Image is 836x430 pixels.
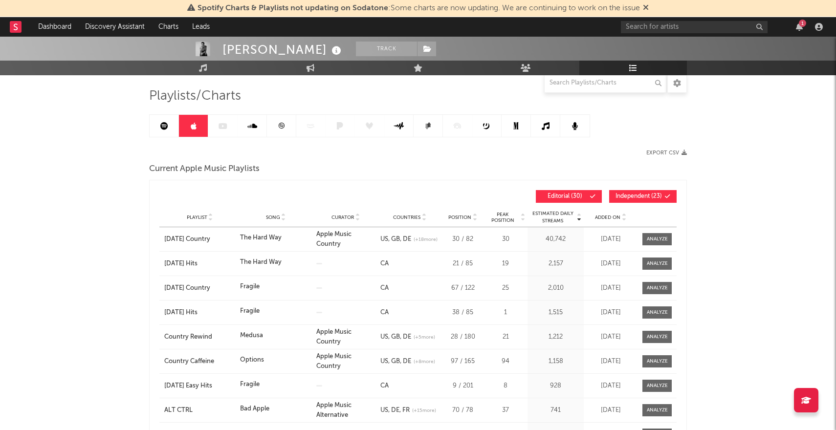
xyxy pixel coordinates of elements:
span: (+ 15 more) [412,407,436,414]
a: Apple Music Alternative [316,402,352,418]
a: Country Caffeine [164,357,235,366]
div: 67 / 122 [444,283,481,293]
a: US [380,236,388,242]
a: US [380,358,388,365]
span: Independent ( 23 ) [616,193,662,199]
a: DE [400,358,411,365]
a: GB [388,334,400,340]
div: [DATE] [586,259,635,269]
div: 2,010 [530,283,581,293]
button: Export CSV [646,150,687,156]
span: Playlist [187,215,207,220]
div: [DATE] [586,406,635,415]
div: 8 [486,381,525,391]
a: DE [400,236,411,242]
span: (+ 5 more) [414,334,435,341]
a: Apple Music Country [316,231,352,247]
div: [DATE] [586,357,635,366]
a: Leads [185,17,217,37]
div: 9 / 201 [444,381,481,391]
div: 70 / 78 [444,406,481,415]
div: Options [240,355,264,365]
a: [DATE] Hits [164,259,235,269]
a: CA [380,260,389,267]
input: Search Playlists/Charts [544,73,666,93]
div: 21 / 85 [444,259,481,269]
button: Editorial(30) [536,190,602,203]
div: Fragile [240,282,260,292]
div: Medusa [240,331,263,341]
span: Dismiss [643,4,649,12]
div: 1,515 [530,308,581,318]
div: 37 [486,406,525,415]
span: Song [266,215,280,220]
a: FR [399,407,410,413]
span: Playlists/Charts [149,90,241,102]
span: Curator [331,215,354,220]
div: 38 / 85 [444,308,481,318]
a: Discovery Assistant [78,17,152,37]
span: (+ 8 more) [414,358,435,365]
span: Position [448,215,471,220]
div: 741 [530,406,581,415]
a: DE [400,334,411,340]
a: CA [380,285,389,291]
div: 1,158 [530,357,581,366]
a: US [380,407,388,413]
a: ALT CTRL [164,406,235,415]
a: Dashboard [31,17,78,37]
div: Fragile [240,306,260,316]
div: [PERSON_NAME] [222,42,344,58]
a: CA [380,309,389,316]
a: US [380,334,388,340]
span: Editorial ( 30 ) [542,193,587,199]
div: 2,157 [530,259,581,269]
span: Peak Position [486,212,519,223]
a: Apple Music Country [316,353,352,369]
div: [DATE] [586,283,635,293]
button: 1 [796,23,803,31]
a: GB [388,236,400,242]
button: Independent(23) [609,190,677,203]
div: 97 / 165 [444,357,481,366]
strong: Apple Music Country [316,329,352,345]
div: 1,212 [530,332,581,342]
a: CA [380,383,389,389]
div: 928 [530,381,581,391]
span: Countries [393,215,420,220]
div: 94 [486,357,525,366]
a: GB [388,358,400,365]
div: [DATE] [586,235,635,244]
div: 30 / 82 [444,235,481,244]
span: (+ 18 more) [414,236,438,243]
div: [DATE] Easy Hits [164,381,235,391]
span: : Some charts are now updating. We are continuing to work on the issue [198,4,640,12]
div: 25 [486,283,525,293]
a: [DATE] Hits [164,308,235,318]
div: [DATE] [586,308,635,318]
a: Charts [152,17,185,37]
span: Current Apple Music Playlists [149,163,260,175]
div: The Hard Way [240,233,282,243]
div: [DATE] [586,332,635,342]
a: DE [388,407,399,413]
div: 1 [486,308,525,318]
div: 28 / 180 [444,332,481,342]
div: 40,742 [530,235,581,244]
div: 30 [486,235,525,244]
span: Spotify Charts & Playlists not updating on Sodatone [198,4,388,12]
div: 21 [486,332,525,342]
div: Bad Apple [240,404,269,414]
a: Country Rewind [164,332,235,342]
div: Fragile [240,380,260,389]
a: [DATE] Country [164,283,235,293]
